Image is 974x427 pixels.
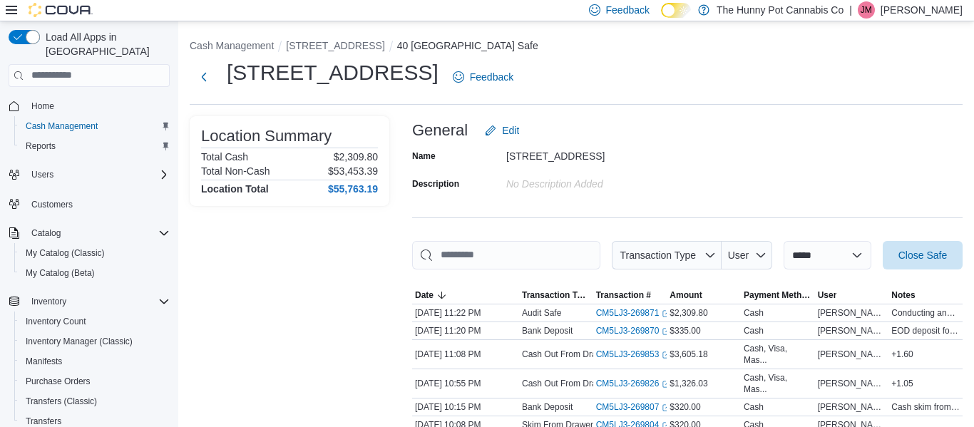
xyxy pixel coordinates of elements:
h3: General [412,122,468,139]
span: User [728,249,749,261]
span: $3,605.18 [670,349,707,360]
span: Catalog [31,227,61,239]
button: Users [3,165,175,185]
button: Payment Methods [741,287,815,304]
button: Transaction Type [519,287,593,304]
button: Inventory [26,293,72,310]
div: Cash [744,401,764,413]
button: Close Safe [883,241,963,269]
span: My Catalog (Beta) [26,267,95,279]
span: Close Safe [898,248,947,262]
span: Inventory Manager (Classic) [26,336,133,347]
span: Users [31,169,53,180]
span: Catalog [26,225,170,242]
span: +1.05 [891,378,913,389]
a: My Catalog (Beta) [20,264,101,282]
button: My Catalog (Beta) [14,263,175,283]
span: Reports [20,138,170,155]
p: $2,309.80 [334,151,378,163]
button: Catalog [3,223,175,243]
span: Inventory Count [26,316,86,327]
span: Inventory Count [20,313,170,330]
div: [DATE] 10:55 PM [412,375,519,392]
button: Transaction # [593,287,667,304]
a: Home [26,98,60,115]
h3: Location Summary [201,128,332,145]
p: Cash Out From Drawer (Drawer 1) [522,378,653,389]
a: CM5LJ3-269853External link [596,349,671,360]
span: Transaction Type [620,249,696,261]
span: [PERSON_NAME] [818,401,886,413]
span: $320.00 [670,401,700,413]
h6: Total Non-Cash [201,165,270,177]
span: Transfers (Classic) [26,396,97,407]
span: Users [26,166,170,183]
a: Inventory Manager (Classic) [20,333,138,350]
a: CM5LJ3-269807External link [596,401,671,413]
div: Cash, Visa, Mas... [744,372,812,395]
button: Purchase Orders [14,371,175,391]
button: Edit [479,116,525,145]
input: Dark Mode [661,3,691,18]
input: This is a search bar. As you type, the results lower in the page will automatically filter. [412,241,600,269]
span: Transaction # [596,289,651,301]
a: Purchase Orders [20,373,96,390]
button: Catalog [26,225,66,242]
button: 40 [GEOGRAPHIC_DATA] Safe [397,40,538,51]
span: $1,326.03 [670,378,707,389]
span: Manifests [20,353,170,370]
span: Feedback [606,3,650,17]
p: The Hunny Pot Cannabis Co [717,1,844,19]
div: Cash [744,307,764,319]
button: Cash Management [190,40,274,51]
a: Inventory Count [20,313,92,330]
div: Cash [744,325,764,336]
button: Reports [14,136,175,156]
button: User [815,287,889,304]
span: Customers [31,199,73,210]
span: $335.00 [670,325,700,336]
div: [STREET_ADDRESS] [506,145,697,162]
span: Inventory Manager (Classic) [20,333,170,350]
button: Inventory [3,292,175,312]
button: My Catalog (Classic) [14,243,175,263]
span: Cash Management [26,120,98,132]
span: Load All Apps in [GEOGRAPHIC_DATA] [40,30,170,58]
button: Manifests [14,351,175,371]
div: No Description added [506,173,697,190]
a: Customers [26,196,78,213]
a: Cash Management [20,118,103,135]
span: [PERSON_NAME] [818,325,886,336]
button: Inventory Count [14,312,175,331]
span: [PERSON_NAME] [818,307,886,319]
h1: [STREET_ADDRESS] [227,58,439,87]
span: Dark Mode [661,18,662,19]
span: My Catalog (Classic) [26,247,105,259]
span: Cash skim from till #1 - [DATE]: $100x1=$100 $50x2=$100 $20x6=$120 $320 total [891,401,960,413]
span: Manifests [26,356,62,367]
svg: External link [662,351,670,359]
p: [PERSON_NAME] [881,1,963,19]
h4: $55,763.19 [328,183,378,195]
img: Cova [29,3,93,17]
button: Users [26,166,59,183]
span: Amount [670,289,702,301]
span: Transfers (Classic) [20,393,170,410]
span: EOD deposit for [DATE]: 1x$100= $100 11x$20= $220 3x$5= $15 $335 total [891,325,960,336]
div: [DATE] 11:22 PM [412,304,519,321]
label: Name [412,150,436,162]
a: My Catalog (Classic) [20,245,111,262]
p: | [849,1,852,19]
span: Notes [891,289,915,301]
div: [DATE] 10:15 PM [412,398,519,416]
span: Purchase Orders [20,373,170,390]
p: $53,453.39 [328,165,378,177]
span: Home [31,101,54,112]
span: Conducting another safe audit as the one on 09/07 was not done correctly - no USD on hand No disc... [891,307,960,319]
span: Purchase Orders [26,376,91,387]
a: Reports [20,138,61,155]
h6: Total Cash [201,151,248,163]
button: Date [412,287,519,304]
div: [DATE] 11:20 PM [412,322,519,339]
button: Transaction Type [612,241,722,269]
